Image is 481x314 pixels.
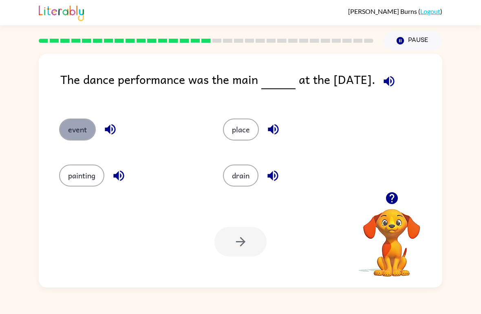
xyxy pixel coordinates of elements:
span: [PERSON_NAME] Burns [348,7,418,15]
button: drain [223,165,258,187]
div: The dance performance was the main at the [DATE]. [60,70,442,102]
div: ( ) [348,7,442,15]
video: Your browser must support playing .mp4 files to use Literably. Please try using another browser. [351,196,432,278]
button: place [223,119,259,141]
button: painting [59,165,104,187]
img: Literably [39,3,84,21]
button: event [59,119,96,141]
button: Pause [383,31,442,50]
a: Logout [420,7,440,15]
